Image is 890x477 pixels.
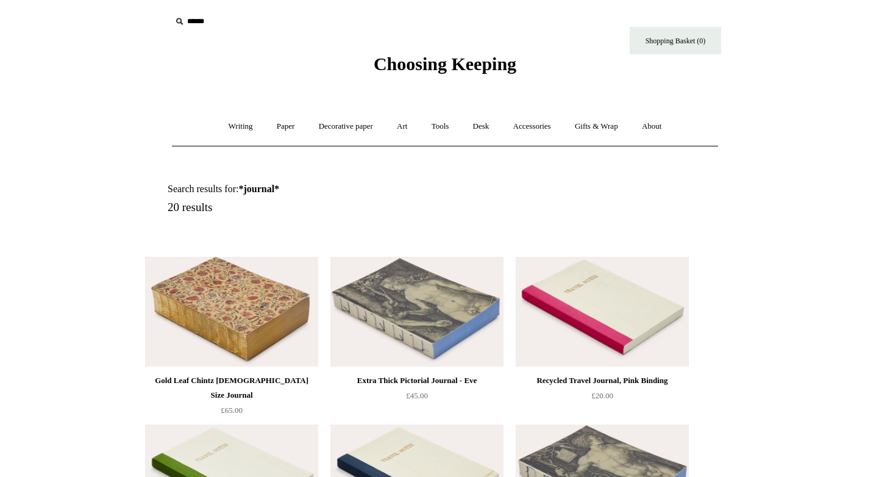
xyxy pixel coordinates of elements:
[502,110,562,143] a: Accessories
[330,257,504,367] img: Extra Thick Pictorial Journal - Eve
[168,183,459,195] h1: Search results for:
[631,110,673,143] a: About
[330,257,504,367] a: Extra Thick Pictorial Journal - Eve Extra Thick Pictorial Journal - Eve
[218,110,264,143] a: Writing
[462,110,500,143] a: Desk
[374,54,516,74] span: Choosing Keeping
[333,373,500,388] div: Extra Thick Pictorial Journal - Eve
[266,110,306,143] a: Paper
[406,391,428,400] span: £45.00
[386,110,418,143] a: Art
[591,391,613,400] span: £20.00
[308,110,384,143] a: Decorative paper
[221,406,243,415] span: £65.00
[145,257,318,367] a: Gold Leaf Chintz Bible Size Journal Gold Leaf Chintz Bible Size Journal
[374,63,516,72] a: Choosing Keeping
[564,110,629,143] a: Gifts & Wrap
[148,373,315,403] div: Gold Leaf Chintz [DEMOGRAPHIC_DATA] Size Journal
[421,110,460,143] a: Tools
[145,373,318,423] a: Gold Leaf Chintz [DEMOGRAPHIC_DATA] Size Journal £65.00
[168,201,459,215] h5: 20 results
[516,257,689,367] a: Recycled Travel Journal, Pink Binding Recycled Travel Journal, Pink Binding
[630,27,721,54] a: Shopping Basket (0)
[145,257,318,367] img: Gold Leaf Chintz Bible Size Journal
[519,373,686,388] div: Recycled Travel Journal, Pink Binding
[516,257,689,367] img: Recycled Travel Journal, Pink Binding
[330,373,504,423] a: Extra Thick Pictorial Journal - Eve £45.00
[516,373,689,423] a: Recycled Travel Journal, Pink Binding £20.00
